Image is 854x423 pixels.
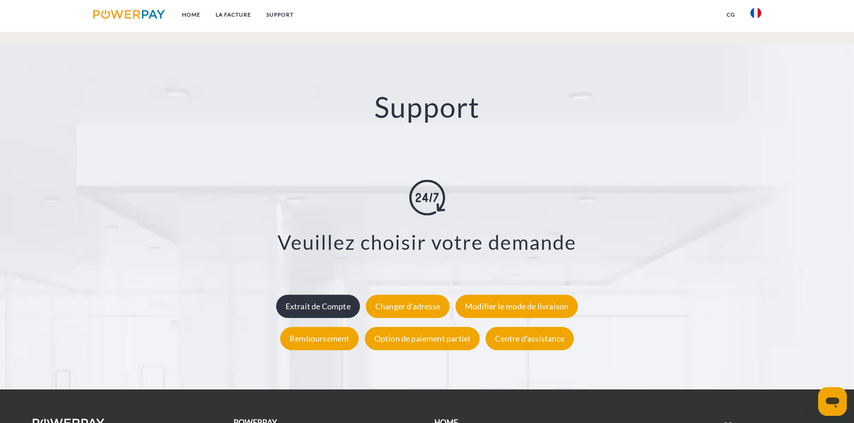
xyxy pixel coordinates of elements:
[276,295,360,318] div: Extrait de Compte
[280,327,359,350] div: Remboursement
[486,327,573,350] div: Centre d'assistance
[364,301,452,311] a: Changer d'adresse
[409,179,445,215] img: online-shopping.svg
[278,333,361,343] a: Remboursement
[365,327,480,350] div: Option de paiement partiel
[363,333,482,343] a: Option de paiement partiel
[208,7,259,23] a: LA FACTURE
[750,8,761,18] img: fr
[818,387,847,416] iframe: Bouton de lancement de la fenêtre de messagerie
[54,230,800,255] h3: Veuillez choisir votre demande
[174,7,208,23] a: Home
[259,7,301,23] a: Support
[274,301,362,311] a: Extrait de Compte
[366,295,450,318] div: Changer d'adresse
[483,333,576,343] a: Centre d'assistance
[93,10,165,19] img: logo-powerpay.svg
[43,90,811,125] h2: Support
[455,295,578,318] div: Modifier le mode de livraison
[453,301,580,311] a: Modifier le mode de livraison
[719,7,743,23] a: CG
